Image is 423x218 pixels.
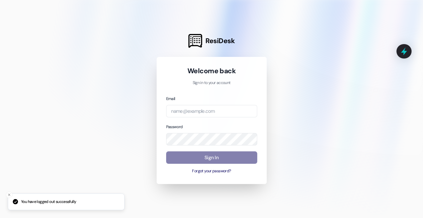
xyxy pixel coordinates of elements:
button: Sign In [166,151,257,164]
button: Forgot your password? [166,168,257,174]
img: ResiDesk Logo [188,34,202,48]
p: You have logged out successfully [21,199,76,205]
button: Close toast [6,192,12,198]
h1: Welcome back [166,66,257,75]
span: ResiDesk [205,36,235,45]
p: Sign in to your account [166,80,257,86]
label: Password [166,124,183,129]
input: name@example.com [166,105,257,118]
label: Email [166,96,175,101]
